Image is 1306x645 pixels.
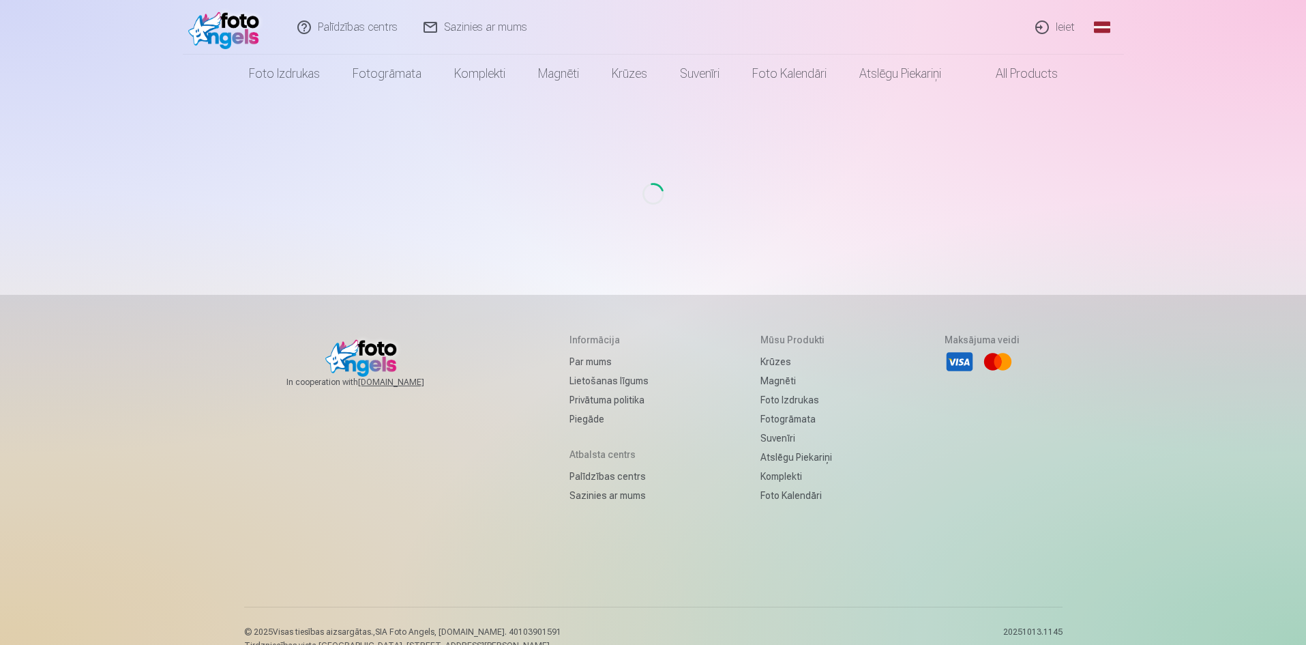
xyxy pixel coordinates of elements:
[664,55,736,93] a: Suvenīri
[336,55,438,93] a: Fotogrāmata
[595,55,664,93] a: Krūzes
[983,347,1013,377] li: Mastercard
[760,448,832,467] a: Atslēgu piekariņi
[760,390,832,410] a: Foto izdrukas
[760,429,832,448] a: Suvenīri
[569,352,649,371] a: Par mums
[233,55,336,93] a: Foto izdrukas
[438,55,522,93] a: Komplekti
[569,486,649,505] a: Sazinies ar mums
[569,333,649,347] h5: Informācija
[958,55,1074,93] a: All products
[760,486,832,505] a: Foto kalendāri
[522,55,595,93] a: Magnēti
[569,448,649,461] h5: Atbalsta centrs
[188,5,267,49] img: /fa1
[760,333,832,347] h5: Mūsu produkti
[569,371,649,390] a: Lietošanas līgums
[760,371,832,390] a: Magnēti
[244,627,561,637] p: © 2025 Visas tiesības aizsargātas. ,
[760,410,832,429] a: Fotogrāmata
[569,390,649,410] a: Privātuma politika
[945,347,975,377] li: Visa
[843,55,958,93] a: Atslēgu piekariņi
[358,377,457,388] a: [DOMAIN_NAME]
[569,410,649,429] a: Piegāde
[569,467,649,486] a: Palīdzības centrs
[375,627,561,637] span: SIA Foto Angels, [DOMAIN_NAME]. 40103901591
[945,333,1020,347] h5: Maksājuma veidi
[286,377,457,388] span: In cooperation with
[736,55,843,93] a: Foto kalendāri
[760,467,832,486] a: Komplekti
[760,352,832,371] a: Krūzes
